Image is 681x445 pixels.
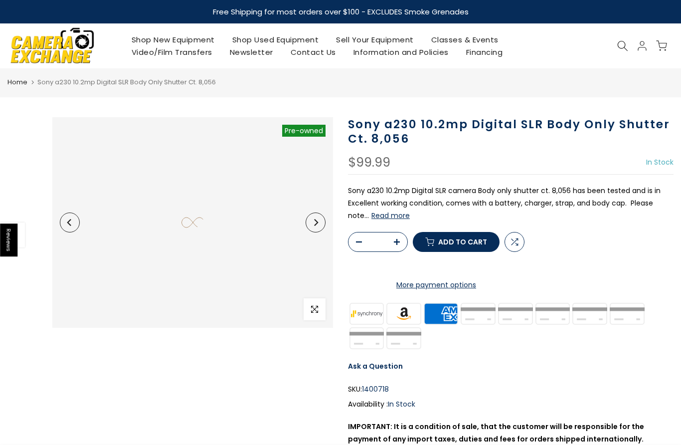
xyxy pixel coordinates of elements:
[348,185,674,222] p: Sony a230 10.2mp Digital SLR camera Body only shutter ct. 8,056 has been tested and is in Excelle...
[123,33,223,46] a: Shop New Equipment
[388,399,415,409] span: In Stock
[385,326,423,350] img: visa
[328,33,423,46] a: Sell Your Equipment
[457,46,511,58] a: Financing
[306,213,326,232] button: Next
[497,301,534,326] img: discover
[422,301,460,326] img: american express
[348,301,385,326] img: synchrony
[223,33,328,46] a: Shop Used Equipment
[460,301,497,326] img: apple pay
[413,232,500,252] button: Add to cart
[385,301,423,326] img: amazon payments
[646,157,674,167] span: In Stock
[348,117,674,146] h1: Sony a230 10.2mp Digital SLR Body Only Shutter Ct. 8,056
[348,383,674,396] div: SKU:
[37,77,216,87] span: Sony a230 10.2mp Digital SLR Body Only Shutter Ct. 8,056
[348,326,385,350] img: shopify pay
[282,46,344,58] a: Contact Us
[348,361,403,371] a: Ask a Question
[7,77,27,87] a: Home
[348,156,390,169] div: $99.99
[534,301,571,326] img: google pay
[609,301,646,326] img: paypal
[221,46,282,58] a: Newsletter
[348,279,524,291] a: More payment options
[344,46,457,58] a: Information and Policies
[571,301,609,326] img: master
[213,6,469,17] strong: Free Shipping for most orders over $100 - EXCLUDES Smoke Grenades
[371,211,410,220] button: Read more
[60,213,80,232] button: Previous
[438,238,487,245] span: Add to cart
[362,383,389,396] span: 1400718
[348,398,674,411] div: Availability :
[348,422,644,444] strong: IMPORTANT: It is a condition of sale, that the customer will be responsible for the payment of an...
[123,46,221,58] a: Video/Film Transfers
[422,33,507,46] a: Classes & Events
